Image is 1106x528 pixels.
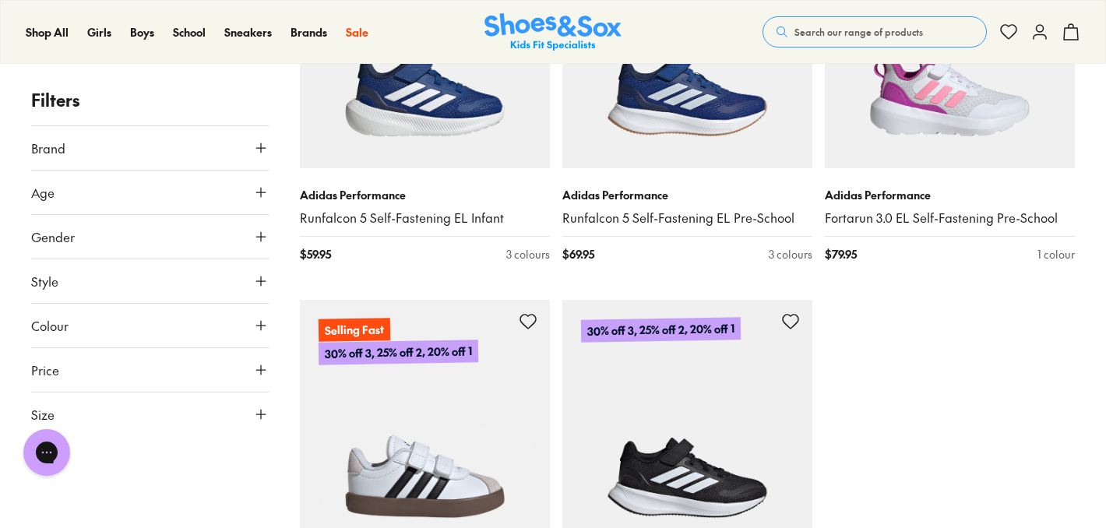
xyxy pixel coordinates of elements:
[31,392,269,436] button: Size
[31,227,75,246] span: Gender
[506,246,550,262] div: 3 colours
[484,13,622,51] a: Shoes & Sox
[173,24,206,40] a: School
[31,316,69,335] span: Colour
[87,24,111,40] a: Girls
[346,24,368,40] a: Sale
[31,272,58,290] span: Style
[562,187,812,203] p: Adidas Performance
[31,139,65,157] span: Brand
[562,209,812,227] a: Runfalcon 5 Self-Fastening EL Pre-School
[31,259,269,303] button: Style
[31,87,269,113] p: Filters
[1037,246,1075,262] div: 1 colour
[31,215,269,259] button: Gender
[26,24,69,40] a: Shop All
[16,424,78,481] iframe: Gorgias live chat messenger
[224,24,272,40] a: Sneakers
[31,183,55,202] span: Age
[825,187,1075,203] p: Adidas Performance
[825,246,857,262] span: $ 79.95
[291,24,327,40] a: Brands
[319,340,478,365] p: 30% off 3, 25% off 2, 20% off 1
[31,304,269,347] button: Colour
[484,13,622,51] img: SNS_Logo_Responsive.svg
[763,16,987,48] button: Search our range of products
[31,348,269,392] button: Price
[31,126,269,170] button: Brand
[825,209,1075,227] a: Fortarun 3.0 EL Self-Fastening Pre-School
[300,187,550,203] p: Adidas Performance
[31,361,59,379] span: Price
[581,317,741,343] p: 30% off 3, 25% off 2, 20% off 1
[31,405,55,424] span: Size
[300,209,550,227] a: Runfalcon 5 Self-Fastening EL Infant
[31,171,269,214] button: Age
[794,25,923,39] span: Search our range of products
[130,24,154,40] a: Boys
[300,246,331,262] span: $ 59.95
[769,246,812,262] div: 3 colours
[562,246,594,262] span: $ 69.95
[319,318,390,342] p: Selling Fast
